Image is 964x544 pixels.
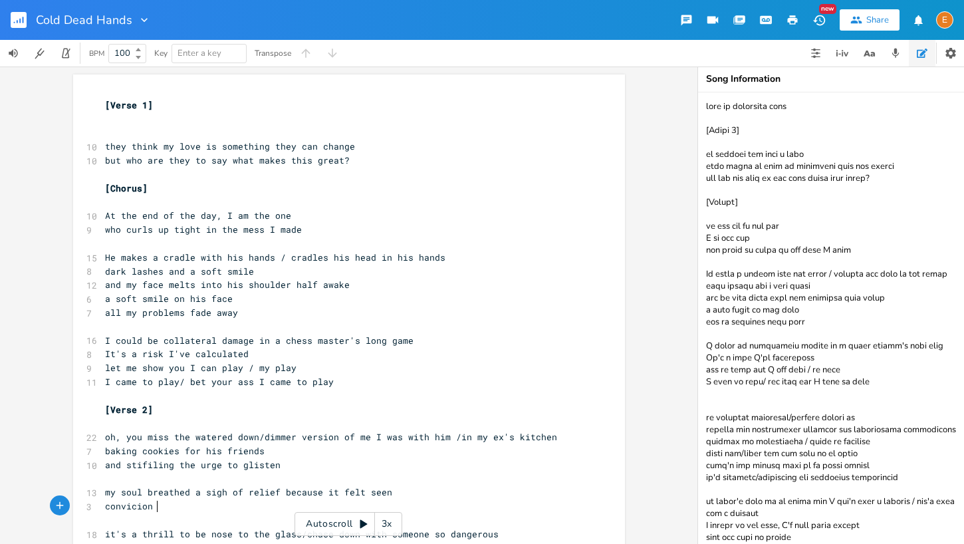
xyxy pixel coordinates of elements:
span: let me show you I can play / my play [105,362,297,374]
span: my soul breathed a sigh of relief because it felt seen [105,486,392,498]
span: but who are they to say what makes this great? [105,154,350,166]
button: New [806,8,832,32]
span: it's a thrill to be nose to the glass/chase down with someone so dangerous [105,528,499,540]
span: [Chorus] [105,182,148,194]
div: New [819,4,836,14]
div: Key [154,49,168,57]
span: I came to play/ bet your ass I came to play [105,376,334,388]
span: who curls up tight in the mess I made [105,223,302,235]
span: I could be collateral damage in a chess master's long game [105,335,414,346]
span: He makes a cradle with his hands / cradles his head in his hands [105,251,445,263]
span: oh, you miss the watered down/dimmer version of me I was with him /in my ex's kitchen [105,431,557,443]
span: and stifiling the urge to glisten [105,459,281,471]
span: a soft smile on his face [105,293,233,305]
textarea: lore ip dolorsita cons [Adipi 3] el seddoei tem inci u labo etdo magna al enim ad minimveni quis ... [698,92,964,544]
div: 3x [375,512,399,536]
button: E [936,5,953,35]
div: Transpose [255,49,291,57]
div: Song Information [706,74,956,84]
div: BPM [89,50,104,57]
div: Autoscroll [295,512,402,536]
span: they think my love is something they can change [105,140,355,152]
button: Share [840,9,900,31]
span: It's a risk I've calculated [105,348,249,360]
div: Share [866,14,889,26]
span: [Verse 2] [105,404,153,416]
span: Enter a key [178,47,221,59]
span: Cold Dead Hands [36,14,132,26]
span: convicion [105,500,153,512]
span: At the end of the day, I am the one [105,209,291,221]
span: [Verse 1] [105,99,153,111]
div: Erin Nicolle [936,11,953,29]
span: baking cookies for his friends [105,445,265,457]
span: and my face melts into his shoulder half awake [105,279,350,291]
span: dark lashes and a soft smile [105,265,254,277]
span: all my problems fade away [105,307,238,319]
